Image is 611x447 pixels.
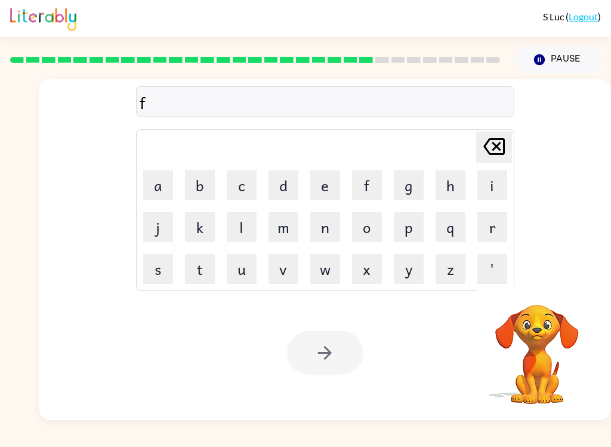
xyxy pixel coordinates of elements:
[352,212,382,242] button: o
[227,170,257,200] button: c
[436,254,465,284] button: z
[227,212,257,242] button: l
[310,254,340,284] button: w
[185,212,215,242] button: k
[394,254,424,284] button: y
[227,254,257,284] button: u
[352,170,382,200] button: f
[436,212,465,242] button: q
[477,212,507,242] button: r
[352,254,382,284] button: x
[269,212,298,242] button: m
[477,286,597,406] video: Your browser must support playing .mp4 files to use Literably. Please try using another browser.
[394,212,424,242] button: p
[10,5,76,31] img: Literably
[514,46,601,74] button: Pause
[185,254,215,284] button: t
[543,11,566,22] span: S Luc
[436,170,465,200] button: h
[269,254,298,284] button: v
[140,90,511,115] div: f
[143,212,173,242] button: j
[477,170,507,200] button: i
[477,254,507,284] button: '
[310,212,340,242] button: n
[310,170,340,200] button: e
[185,170,215,200] button: b
[143,254,173,284] button: s
[394,170,424,200] button: g
[569,11,598,22] a: Logout
[269,170,298,200] button: d
[543,11,601,22] div: ( )
[143,170,173,200] button: a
